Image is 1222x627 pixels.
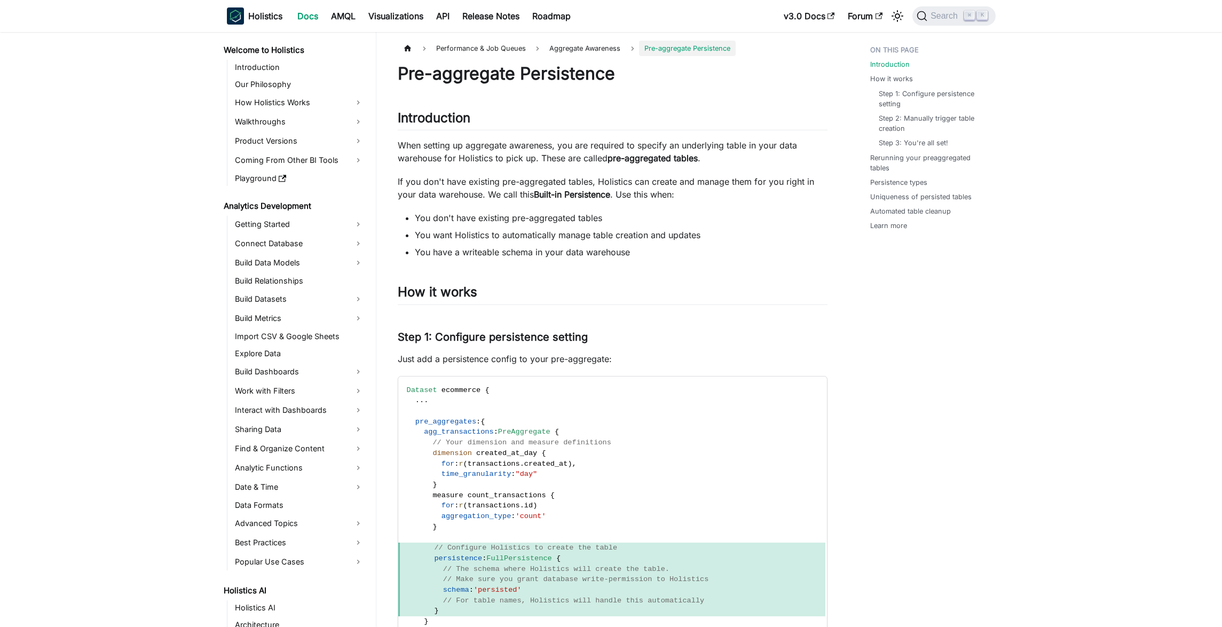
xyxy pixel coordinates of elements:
[870,221,907,231] a: Learn more
[443,586,469,594] span: schema
[232,600,367,615] a: Holistics AI
[474,586,522,594] span: 'persisted'
[533,501,537,510] span: )
[463,501,468,510] span: (
[443,565,669,573] span: // The schema where Holistics will create the table.
[232,113,367,130] a: Walkthroughs
[567,460,572,468] span: )
[555,428,559,436] span: {
[325,7,362,25] a: AMQL
[232,273,367,288] a: Build Relationships
[248,10,282,22] b: Holistics
[541,449,546,457] span: {
[494,428,498,436] span: :
[398,41,418,56] a: Home page
[870,206,951,216] a: Automated table cleanup
[459,501,463,510] span: r
[415,396,420,404] span: .
[434,544,617,552] span: // Configure Holistics to create the table
[442,512,511,520] span: aggregation_type
[879,89,985,109] a: Step 1: Configure persistence setting
[216,32,376,627] nav: Docs sidebar
[415,418,476,426] span: pre_aggregates
[432,438,611,446] span: // Your dimension and measure definitions
[232,216,367,233] a: Getting Started
[407,386,437,394] span: Dataset
[432,523,437,531] span: }
[459,460,463,468] span: r
[870,177,927,187] a: Persistence types
[524,501,533,510] span: id
[468,501,520,510] span: transactions
[232,329,367,344] a: Import CSV & Google Sheets
[424,617,428,625] span: }
[870,153,989,173] a: Rerunning your preaggregated tables
[520,460,524,468] span: .
[556,554,561,562] span: {
[362,7,430,25] a: Visualizations
[232,498,367,513] a: Data Formats
[476,418,480,426] span: :
[879,113,985,134] a: Step 2: Manually trigger table creation
[964,11,975,20] kbd: ⌘
[232,60,367,75] a: Introduction
[550,491,555,499] span: {
[398,139,827,164] p: When setting up aggregate awareness, you are required to specify an underlying table in your data...
[398,175,827,201] p: If you don't have existing pre-aggregated tables, Holistics can create and manage them for you ri...
[454,460,459,468] span: :
[424,396,428,404] span: .
[870,74,913,84] a: How it works
[220,583,367,598] a: Holistics AI
[291,7,325,25] a: Docs
[232,515,367,532] a: Advanced Topics
[232,346,367,361] a: Explore Data
[870,192,972,202] a: Uniqueness of persisted tables
[232,382,367,399] a: Work with Filters
[434,554,482,562] span: persistence
[468,460,520,468] span: transactions
[480,418,485,426] span: {
[841,7,889,25] a: Forum
[456,7,526,25] a: Release Notes
[232,363,367,380] a: Build Dashboards
[432,491,463,499] span: measure
[879,138,948,148] a: Step 3: You're all set!
[432,449,471,457] span: dimension
[469,586,474,594] span: :
[232,440,367,457] a: Find & Organize Content
[515,470,537,478] span: "day"
[398,41,827,56] nav: Breadcrumbs
[442,386,480,394] span: ecommerce
[415,246,827,258] li: You have a writeable schema in your data warehouse
[454,501,459,510] span: :
[232,291,367,308] a: Build Datasets
[398,352,827,365] p: Just add a persistence config to your pre-aggregate:
[232,235,367,252] a: Connect Database
[870,59,910,69] a: Introduction
[434,607,438,615] span: }
[544,41,626,56] span: Aggregate Awareness
[398,284,827,304] h2: How it works
[398,63,827,84] h1: Pre-aggregate Persistence
[442,501,454,510] span: for
[476,449,537,457] span: created_at_day
[977,11,988,20] kbd: K
[420,396,424,404] span: .
[482,554,486,562] span: :
[415,229,827,241] li: You want Holistics to automatically manage table creation and updates
[511,470,515,478] span: :
[232,479,367,496] a: Date & Time
[232,171,367,186] a: Playground
[777,7,841,25] a: v3.0 Docs
[232,421,367,438] a: Sharing Data
[912,6,995,26] button: Search (Command+K)
[232,534,367,551] a: Best Practices
[608,153,698,163] strong: pre-aggregated tables
[486,554,551,562] span: FullPersistence
[515,512,546,520] span: 'count'
[524,460,568,468] span: created_at
[430,7,456,25] a: API
[639,41,736,56] span: Pre-aggregate Persistence
[463,460,468,468] span: (
[511,512,515,520] span: :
